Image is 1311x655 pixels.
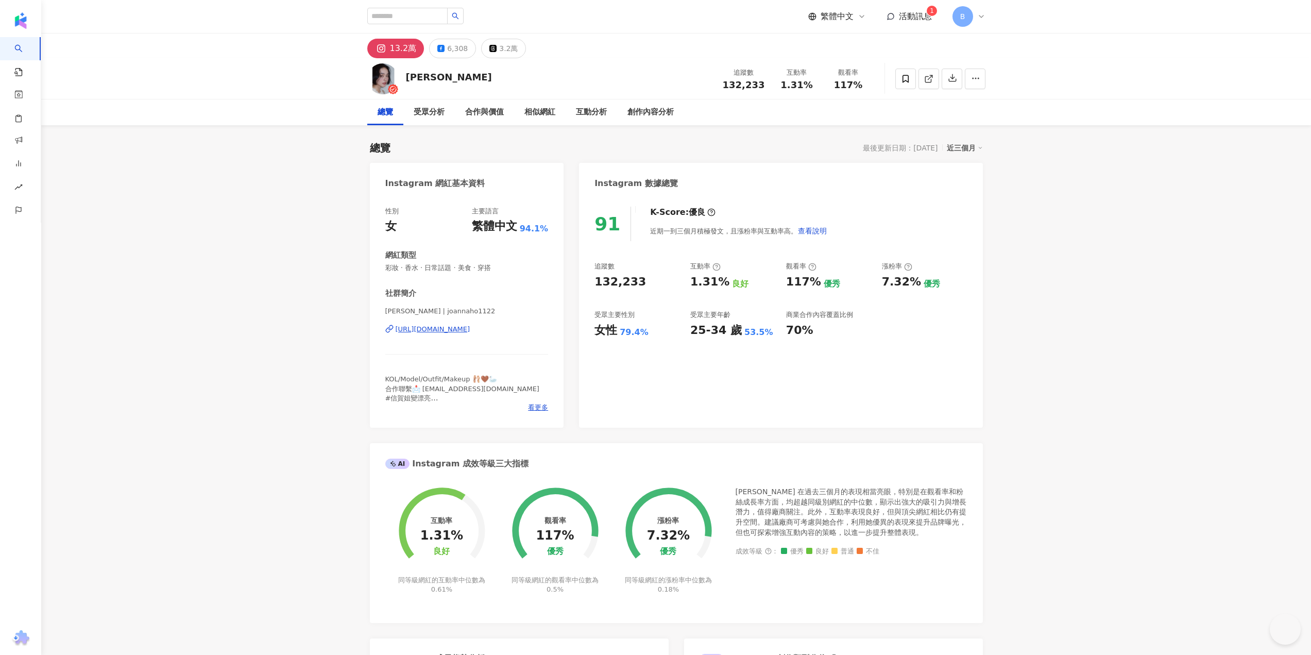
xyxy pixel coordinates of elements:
span: B [960,11,965,22]
span: 優秀 [781,548,804,556]
div: 優秀 [924,278,940,290]
div: [URL][DOMAIN_NAME] [396,325,470,334]
div: 互動率 [777,68,816,78]
iframe: Help Scout Beacon - Open [1270,614,1301,645]
div: K-Score : [650,207,716,218]
div: 53.5% [744,327,773,338]
div: 觀看率 [786,262,816,271]
div: 漲粉率 [657,516,679,525]
div: 同等級網紅的互動率中位數為 [397,576,487,594]
span: 繁體中文 [821,11,854,22]
img: chrome extension [11,630,31,647]
div: 6,308 [447,41,468,56]
div: 追蹤數 [594,262,615,271]
div: 商業合作內容覆蓋比例 [786,310,853,320]
div: 3.2萬 [499,41,518,56]
div: 性別 [385,207,399,216]
div: 近期一到三個月積極發文，且漲粉率與互動率高。 [650,221,827,241]
div: 79.4% [620,327,649,338]
div: 創作內容分析 [627,106,674,119]
a: search [14,37,35,77]
div: 觀看率 [829,68,868,78]
div: 受眾主要性別 [594,310,635,320]
div: Instagram 成效等級三大指標 [385,458,529,469]
div: 良好 [433,547,450,557]
button: 6,308 [429,39,476,58]
div: 互動率 [690,262,721,271]
div: 總覽 [378,106,393,119]
div: 繁體中文 [472,219,517,234]
div: 同等級網紅的觀看率中位數為 [510,576,600,594]
a: [URL][DOMAIN_NAME] [385,325,549,334]
div: 互動分析 [576,106,607,119]
div: 追蹤數 [723,68,765,78]
div: 合作與價值 [465,106,504,119]
div: 優秀 [547,547,564,557]
div: 受眾分析 [414,106,445,119]
div: Instagram 數據總覽 [594,178,678,189]
div: 70% [786,323,813,339]
span: 良好 [806,548,829,556]
div: 良好 [732,278,748,290]
div: 女 [385,219,397,234]
sup: 1 [927,6,937,16]
span: 不佳 [857,548,879,556]
span: 0.18% [658,585,679,593]
button: 13.2萬 [367,39,424,58]
button: 3.2萬 [481,39,526,58]
div: 互動率 [431,516,452,525]
span: 彩妝 · 香水 · 日常話題 · 美食 · 穿搭 [385,263,549,273]
div: 網紅類型 [385,250,416,261]
img: logo icon [12,12,29,29]
div: Instagram 網紅基本資料 [385,178,485,189]
div: 7.32% [882,274,921,290]
div: 成效等級 ： [736,548,967,556]
div: 25-34 歲 [690,323,742,339]
span: 94.1% [520,223,549,234]
span: 0.5% [547,585,564,593]
div: 相似網紅 [524,106,555,119]
div: 近三個月 [947,141,983,155]
div: 同等級網紅的漲粉率中位數為 [623,576,713,594]
span: 0.61% [431,585,452,593]
span: [PERSON_NAME] | joannaho1122 [385,307,549,316]
span: 普通 [831,548,854,556]
div: 7.32% [647,529,690,543]
div: [PERSON_NAME] [406,71,492,83]
span: 1 [930,7,934,14]
div: 13.2萬 [390,41,417,56]
div: 117% [786,274,821,290]
div: 觀看率 [544,516,566,525]
span: rise [14,177,23,200]
span: 查看說明 [798,227,827,235]
div: 最後更新日期：[DATE] [863,144,938,152]
img: KOL Avatar [367,63,398,94]
span: search [452,12,459,20]
button: 查看說明 [797,221,827,241]
div: 132,233 [594,274,646,290]
span: 活動訊息 [899,11,932,21]
div: 總覽 [370,141,390,155]
div: 1.31% [690,274,729,290]
div: 91 [594,213,620,234]
div: 1.31% [420,529,463,543]
div: 117% [536,529,574,543]
div: 優秀 [824,278,840,290]
div: AI [385,459,410,469]
div: 女性 [594,323,617,339]
div: 受眾主要年齡 [690,310,730,320]
span: 看更多 [528,403,548,412]
span: 132,233 [723,79,765,90]
span: 1.31% [780,80,812,90]
div: [PERSON_NAME] 在過去三個月的表現相當亮眼，特別是在觀看率和粉絲成長率方面，均超越同級別網紅的中位數，顯示出強大的吸引力與增長潛力，值得廠商關注。此外，互動率表現良好，但與頂尖網紅相... [736,487,967,538]
div: 漲粉率 [882,262,912,271]
div: 優秀 [660,547,676,557]
div: 主要語言 [472,207,499,216]
span: 117% [834,80,863,90]
div: 優良 [689,207,705,218]
div: 社群簡介 [385,288,416,299]
span: KOL/Model/Outfit/Makeup 🩰🤎🦢 合作聯繫📩 [EMAIL_ADDRESS][DOMAIN_NAME] #信賀姐變漂亮 #賀姐太會買 #賀姐這樣穿 #賀姐這樣吃 #賀姐這樣... [385,375,539,448]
